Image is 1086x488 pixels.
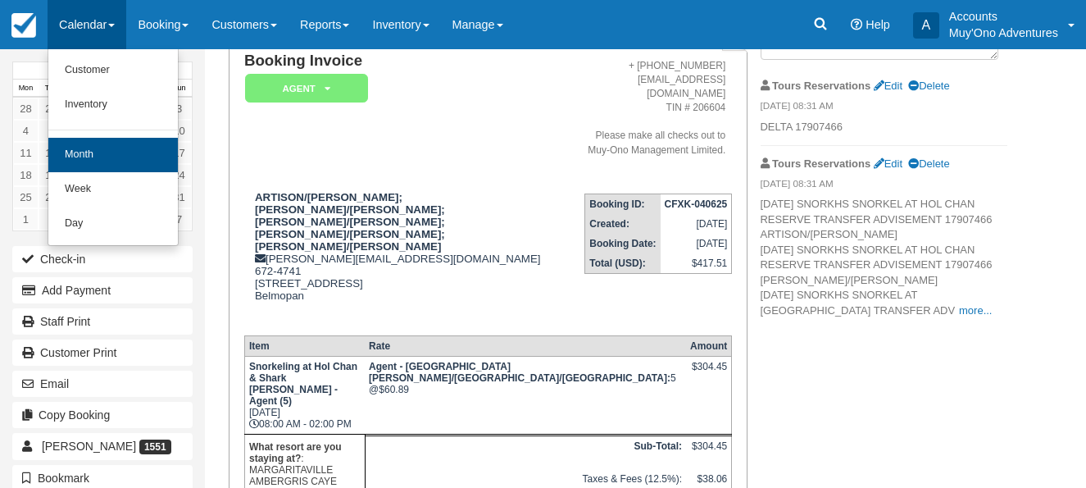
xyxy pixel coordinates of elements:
[585,253,661,274] th: Total (USD):
[39,80,64,98] th: Tue
[772,80,870,92] strong: Tours Reservations
[665,198,728,210] strong: CFXK-040625
[908,80,949,92] a: Delete
[166,164,192,186] a: 24
[585,214,661,234] th: Created:
[13,80,39,98] th: Mon
[39,186,64,208] a: 26
[244,73,362,103] a: AGENT
[661,234,732,253] td: [DATE]
[12,371,193,397] button: Email
[959,304,992,317] a: more...
[585,234,661,253] th: Booking Date:
[369,361,670,384] strong: Agent - San Pedro/Belize City/Caye Caulker
[244,357,365,435] td: [DATE] 08:00 AM - 02:00 PM
[13,142,39,164] a: 11
[12,308,193,335] a: Staff Print
[379,384,409,395] span: $60.89
[661,214,732,234] td: [DATE]
[166,80,192,98] th: Sun
[949,8,1058,25] p: Accounts
[48,207,178,241] a: Day
[48,88,178,122] a: Inventory
[761,120,1007,135] p: DELTA 17907466
[249,441,342,464] strong: What resort are you staying at?
[365,436,686,469] th: Sub-Total:
[761,99,1007,117] em: [DATE] 08:31 AM
[874,157,902,170] a: Edit
[761,197,1007,318] p: [DATE] SNORKHS SNORKEL AT HOL CHAN RESERVE TRANSFER ADVISEMENT 17907466 ARTISON/[PERSON_NAME] [DA...
[13,208,39,230] a: 1
[48,49,179,246] ul: Calendar
[48,138,178,172] a: Month
[139,440,171,454] span: 1551
[761,177,1007,195] em: [DATE] 08:31 AM
[686,336,732,357] th: Amount
[908,157,949,170] a: Delete
[874,80,902,92] a: Edit
[365,336,686,357] th: Rate
[866,18,890,31] span: Help
[166,208,192,230] a: 7
[11,13,36,38] img: checkfront-main-nav-mini-logo.png
[12,246,193,272] button: Check-in
[13,186,39,208] a: 25
[661,253,732,274] td: $417.51
[913,12,939,39] div: A
[48,53,178,88] a: Customer
[13,120,39,142] a: 4
[244,52,581,70] h1: Booking Invoice
[949,25,1058,41] p: Muy'Ono Adventures
[12,433,193,459] a: [PERSON_NAME] 1551
[244,191,581,322] div: [PERSON_NAME][EMAIL_ADDRESS][DOMAIN_NAME] 672-4741 [STREET_ADDRESS] Belmopan
[690,361,727,385] div: $304.45
[772,157,870,170] strong: Tours Reservations
[12,340,193,366] a: Customer Print
[42,440,136,453] span: [PERSON_NAME]
[39,208,64,230] a: 2
[686,436,732,469] td: $304.45
[13,164,39,186] a: 18
[249,361,357,407] strong: Snorkeling at Hol Chan & Shark [PERSON_NAME] - Agent (5)
[166,142,192,164] a: 17
[39,164,64,186] a: 19
[365,357,686,435] td: 5 @
[39,120,64,142] a: 5
[39,142,64,164] a: 12
[255,191,445,253] strong: ARTISON/[PERSON_NAME]; [PERSON_NAME]/[PERSON_NAME]; [PERSON_NAME]/[PERSON_NAME]; [PERSON_NAME]/[P...
[166,98,192,120] a: 3
[12,402,193,428] button: Copy Booking
[585,194,661,214] th: Booking ID:
[244,336,365,357] th: Item
[851,19,862,30] i: Help
[12,277,193,303] button: Add Payment
[245,74,368,103] em: AGENT
[13,98,39,120] a: 28
[166,186,192,208] a: 31
[166,120,192,142] a: 10
[48,172,178,207] a: Week
[588,59,725,157] address: + [PHONE_NUMBER] [EMAIL_ADDRESS][DOMAIN_NAME] TIN # 206604 Please make all checks out to Muy-Ono ...
[39,98,64,120] a: 29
